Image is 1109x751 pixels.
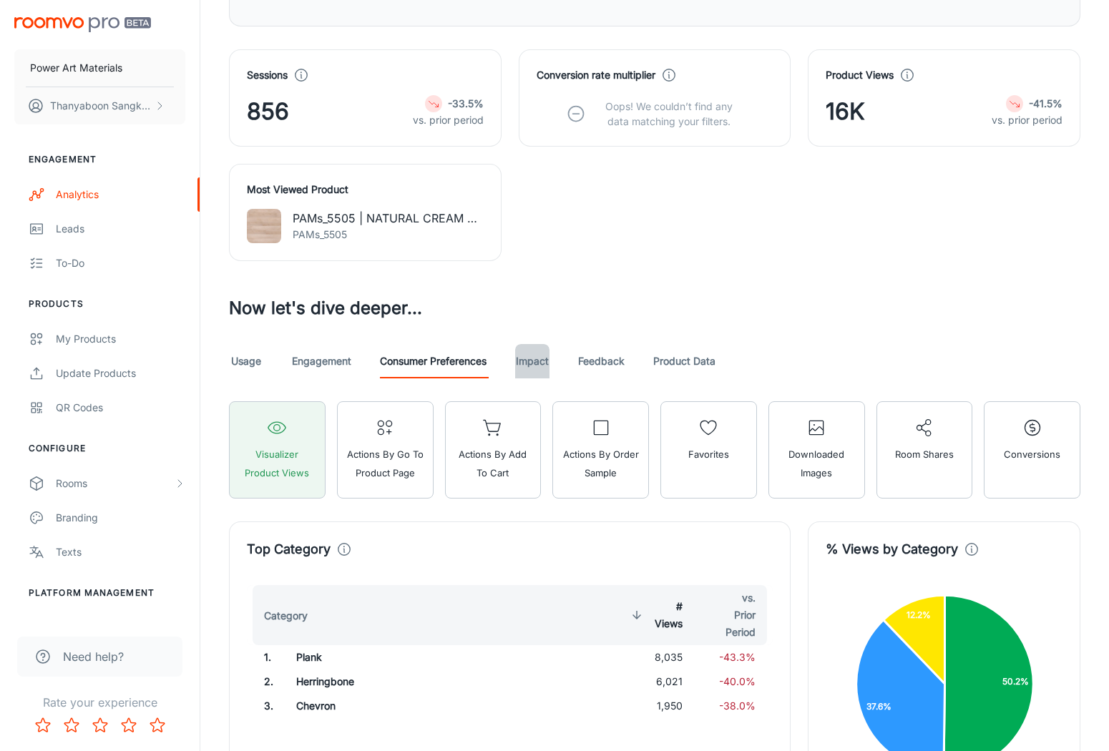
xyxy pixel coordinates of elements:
span: # Views [627,598,683,632]
span: Favorites [688,445,729,463]
span: Conversions [1004,445,1060,463]
span: -40.0% [719,675,756,687]
span: Actions by Add to Cart [454,445,532,482]
span: Need help? [63,648,124,665]
span: -43.3% [719,651,756,663]
p: Rate your experience [11,694,188,711]
button: Rate 2 star [57,711,86,740]
div: Leads [56,221,185,237]
button: Favorites [660,401,757,499]
h4: Top Category [247,539,331,559]
h4: Most Viewed Product [247,182,484,197]
span: 856 [247,94,289,129]
td: 1 . [247,645,285,669]
a: Feedback [578,344,625,378]
td: 1,950 [616,694,695,718]
a: Impact [515,344,549,378]
span: Visualizer Product Views [238,445,316,482]
button: Thanyaboon Sangkhavichit [14,87,185,124]
span: Category [264,607,326,624]
div: QR Codes [56,400,185,416]
div: To-do [56,255,185,271]
button: Visualizer Product Views [229,401,326,499]
a: Consumer Preferences [380,344,487,378]
td: 8,035 [616,645,695,669]
button: Downloaded Images [768,401,865,499]
td: Herringbone [285,669,514,694]
button: Rate 4 star [114,711,143,740]
span: Downloaded Images [778,445,856,482]
button: Rate 1 star [29,711,57,740]
button: Rate 5 star [143,711,172,740]
td: 3 . [247,694,285,718]
button: Actions by Add to Cart [445,401,542,499]
button: Actions by Order Sample [552,401,649,499]
div: Update Products [56,365,185,381]
p: Power Art Materials [30,60,122,76]
button: Room Shares [876,401,973,499]
p: Thanyaboon Sangkhavichit [50,98,151,114]
h4: % Views by Category [826,539,958,559]
td: Plank [285,645,514,669]
p: PAMs_5505 [293,227,484,242]
h4: Product Views [826,67,894,83]
span: Room Shares [895,445,954,463]
button: Actions by Go To Product Page [337,401,434,499]
p: PAMs_5505 | NATURAL CREAM OAK [293,210,484,227]
strong: -33.5% [448,97,484,109]
span: vs. Prior Period [705,589,756,641]
td: 6,021 [616,669,695,694]
button: Conversions [984,401,1080,499]
div: My Products [56,331,185,347]
div: Branding [56,510,185,526]
button: Rate 3 star [86,711,114,740]
h4: Sessions [247,67,288,83]
p: vs. prior period [992,112,1062,128]
div: Rooms [56,476,174,491]
h3: Now let's dive deeper... [229,295,1080,321]
a: Usage [229,344,263,378]
div: Texts [56,544,185,560]
p: vs. prior period [413,112,484,128]
td: Chevron [285,694,514,718]
span: Actions by Order Sample [562,445,640,482]
a: Engagement [292,344,351,378]
button: Power Art Materials [14,49,185,87]
td: 2 . [247,669,285,694]
strong: -41.5% [1029,97,1062,109]
span: 16K [826,94,865,129]
p: Oops! We couldn’t find any data matching your filters. [595,99,743,129]
span: -38.0% [719,700,756,712]
img: Roomvo PRO Beta [14,17,151,32]
span: Actions by Go To Product Page [346,445,424,482]
a: Product Data [653,344,715,378]
img: PAMs_5505 | NATURAL CREAM OAK [247,209,281,243]
h4: Conversion rate multiplier [537,67,655,83]
div: Analytics [56,187,185,202]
